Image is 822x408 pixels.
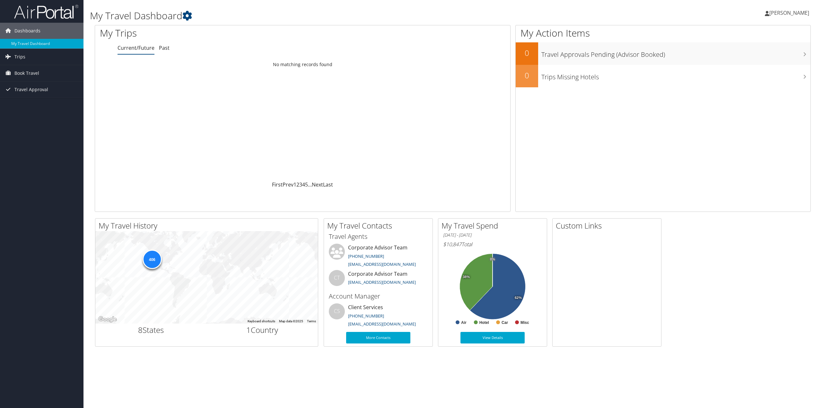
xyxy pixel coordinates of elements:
a: Prev [283,181,293,188]
h2: Country [212,325,313,335]
a: 0Travel Approvals Pending (Advisor Booked) [516,42,810,65]
tspan: 62% [515,296,522,300]
h3: Travel Approvals Pending (Advisor Booked) [541,47,810,59]
span: Map data ©2025 [279,319,303,323]
a: More Contacts [346,332,410,343]
a: 5 [305,181,308,188]
span: 1 [246,325,251,335]
span: Dashboards [14,23,40,39]
h1: My Travel Dashboard [90,9,574,22]
a: Terms (opens in new tab) [307,319,316,323]
div: CS [329,303,345,319]
a: [PHONE_NUMBER] [348,313,384,319]
a: [EMAIL_ADDRESS][DOMAIN_NAME] [348,261,416,267]
span: Book Travel [14,65,39,81]
h6: [DATE] - [DATE] [443,232,542,238]
a: 0Trips Missing Hotels [516,65,810,87]
td: No matching records found [95,59,510,70]
h2: My Travel History [99,220,318,231]
span: $10,847 [443,241,461,248]
a: [PERSON_NAME] [765,3,816,22]
a: [EMAIL_ADDRESS][DOMAIN_NAME] [348,279,416,285]
a: View Details [460,332,525,343]
a: Next [312,181,323,188]
div: CT [329,270,345,286]
h3: Trips Missing Hotels [541,69,810,82]
span: Trips [14,49,25,65]
li: Corporate Advisor Team [326,244,431,270]
h2: My Travel Contacts [327,220,433,231]
h1: My Action Items [516,26,810,40]
tspan: 38% [463,275,470,279]
h1: My Trips [100,26,332,40]
a: First [272,181,283,188]
li: Corporate Advisor Team [326,270,431,291]
a: Current/Future [118,44,154,51]
a: 1 [293,181,296,188]
a: Open this area in Google Maps (opens a new window) [97,315,118,324]
h2: Custom Links [556,220,661,231]
h2: 0 [516,70,538,81]
span: [PERSON_NAME] [769,9,809,16]
text: Car [502,320,508,325]
h6: Total [443,241,542,248]
text: Misc [520,320,529,325]
button: Keyboard shortcuts [248,319,275,324]
h3: Account Manager [329,292,428,301]
text: Hotel [479,320,489,325]
span: Travel Approval [14,82,48,98]
h3: Travel Agents [329,232,428,241]
h2: My Travel Spend [442,220,547,231]
h2: States [100,325,202,335]
div: 406 [142,249,162,269]
span: 8 [138,325,143,335]
span: … [308,181,312,188]
h2: 0 [516,48,538,58]
a: 4 [302,181,305,188]
a: [EMAIL_ADDRESS][DOMAIN_NAME] [348,321,416,327]
img: Google [97,315,118,324]
tspan: 0% [490,257,495,261]
a: Last [323,181,333,188]
a: [PHONE_NUMBER] [348,253,384,259]
a: 2 [296,181,299,188]
a: 3 [299,181,302,188]
a: Past [159,44,170,51]
text: Air [461,320,467,325]
img: airportal-logo.png [14,4,78,19]
li: Client Services [326,303,431,330]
